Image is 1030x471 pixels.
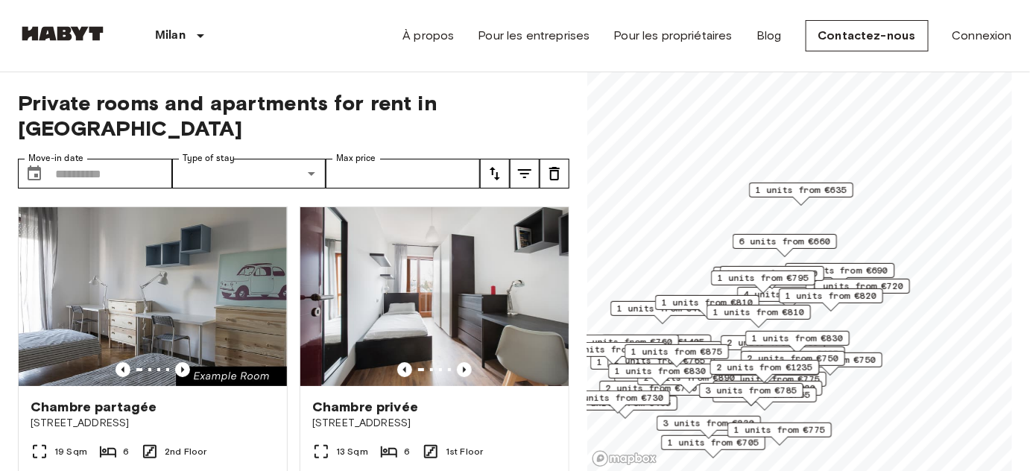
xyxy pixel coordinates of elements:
[446,445,483,458] span: 1st Floor
[397,362,412,377] button: Previous image
[572,391,663,405] span: 1 units from €730
[662,296,753,309] span: 1 units from €810
[745,331,850,354] div: Map marker
[18,26,107,41] img: Habyt
[590,355,695,378] div: Map marker
[786,263,895,286] div: Map marker
[175,362,190,377] button: Previous image
[312,398,418,416] span: Chambre privée
[655,295,759,318] div: Map marker
[657,416,761,439] div: Map marker
[707,305,811,328] div: Map marker
[599,381,704,404] div: Map marker
[711,271,815,294] div: Map marker
[615,364,706,378] span: 1 units from €830
[733,234,837,257] div: Map marker
[606,382,697,395] span: 2 units from €730
[785,353,876,367] span: 2 units from €750
[727,267,818,280] span: 1 units from €720
[779,288,883,312] div: Map marker
[312,416,557,431] span: [STREET_ADDRESS]
[31,416,275,431] span: [STREET_ADDRESS]
[710,360,820,383] div: Map marker
[706,384,797,397] span: 3 units from €785
[123,445,129,458] span: 6
[602,335,712,358] div: Map marker
[28,152,83,165] label: Move-in date
[568,343,659,356] span: 1 units from €685
[734,423,825,437] span: 1 units from €775
[663,417,754,430] span: 3 units from €830
[713,267,818,290] div: Map marker
[713,381,823,404] div: Map marker
[661,435,765,458] div: Map marker
[631,345,722,358] span: 1 units from €875
[739,235,830,248] span: 6 units from €660
[336,445,368,458] span: 13 Sqm
[575,335,679,358] div: Map marker
[183,152,235,165] label: Type of stay
[786,289,876,303] span: 1 units from €820
[581,335,672,349] span: 1 units from €760
[717,361,813,374] span: 2 units from €1235
[404,445,410,458] span: 6
[336,152,376,165] label: Max price
[727,336,818,350] span: 2 units from €785
[806,279,910,302] div: Map marker
[402,27,454,45] a: À propos
[457,362,472,377] button: Previous image
[31,398,157,416] span: Chambre partagée
[165,445,206,458] span: 2nd Floor
[561,342,666,365] div: Map marker
[566,391,670,414] div: Map marker
[748,352,838,365] span: 2 units from €750
[741,347,845,370] div: Map marker
[617,302,708,315] span: 1 units from €495
[300,207,569,386] img: Marketing picture of unit IT-14-034-001-05H
[510,159,540,189] button: tune
[952,27,1012,45] a: Connexion
[19,207,287,386] img: Marketing picture of unit IT-14-029-003-04H
[478,27,590,45] a: Pour les entreprises
[812,279,903,293] span: 1 units from €720
[614,27,733,45] a: Pour les propriétaires
[752,332,843,345] span: 1 units from €830
[756,27,782,45] a: Blog
[668,436,759,449] span: 1 units from €705
[699,383,803,406] div: Map marker
[749,183,853,206] div: Map marker
[719,388,810,402] span: 7 units from €765
[609,335,705,349] span: 3 units from €1405
[480,159,510,189] button: tune
[610,301,715,324] div: Map marker
[54,445,87,458] span: 19 Sqm
[19,159,49,189] button: Choose date
[806,20,929,51] a: Contactez-nous
[718,271,809,285] span: 1 units from €795
[727,423,832,446] div: Map marker
[792,264,888,277] span: 12 units from €690
[713,306,804,319] span: 1 units from €810
[155,27,186,45] p: Milan
[608,364,713,387] div: Map marker
[720,266,824,289] div: Map marker
[741,351,845,374] div: Map marker
[592,450,657,467] a: Mapbox logo
[116,362,130,377] button: Previous image
[744,288,835,301] span: 4 units from €735
[756,183,847,197] span: 1 units from €635
[540,159,569,189] button: tune
[18,90,569,141] span: Private rooms and apartments for rent in [GEOGRAPHIC_DATA]
[729,373,820,386] span: 3 units from €775
[721,335,825,358] div: Map marker
[625,344,729,367] div: Map marker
